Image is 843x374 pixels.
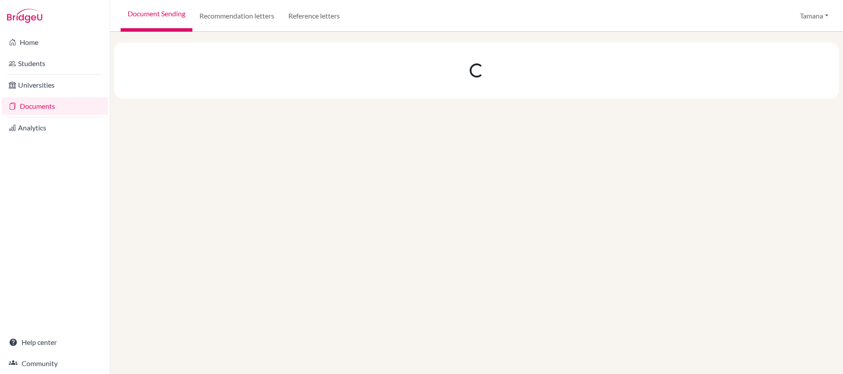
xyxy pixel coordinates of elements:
a: Home [2,33,108,51]
a: Universities [2,76,108,94]
a: Students [2,55,108,72]
a: Analytics [2,119,108,137]
a: Documents [2,97,108,115]
button: Tamana [796,7,832,24]
a: Community [2,355,108,372]
a: Help center [2,333,108,351]
img: Bridge-U [7,9,42,23]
